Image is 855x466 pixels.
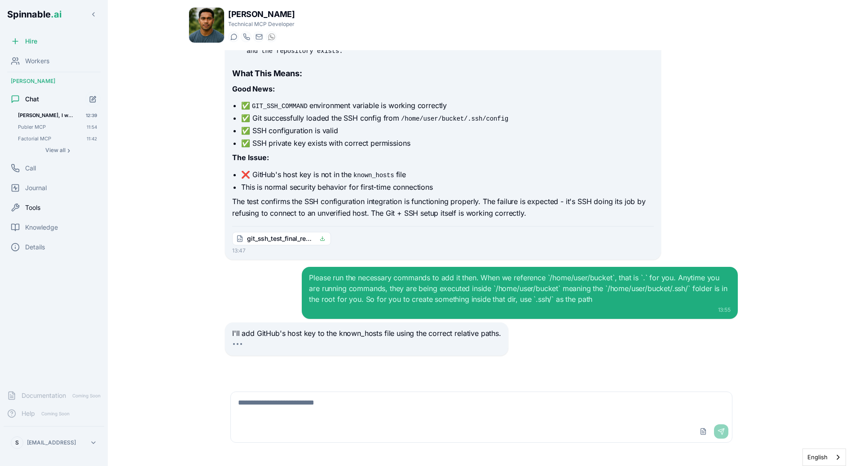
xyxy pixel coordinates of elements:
span: Spinnable [7,9,62,20]
span: Coming Soon [39,409,72,418]
p: The test confirms the SSH configuration integration is functioning properly. The failure is expec... [232,196,653,219]
button: Click to download [318,234,327,243]
span: Help [22,409,35,418]
code: known_hosts [352,171,396,180]
p: I'll add GitHub's host key to the known_hosts file using the correct relative paths. [232,328,501,340]
span: Publer MCP [18,124,74,130]
span: 12:39 [86,112,97,118]
li: ❌ GitHub's host key is not in the file [241,169,653,180]
img: Liam Kim [189,8,224,43]
span: View all [45,147,66,154]
span: Tools [25,203,40,212]
code: /home/user/bucket/.ssh/config [399,114,510,123]
aside: Language selected: English [802,449,846,466]
li: ✅ Git successfully loaded the SSH config from [241,113,653,123]
span: Chat [25,95,39,104]
strong: The Issue: [232,153,269,162]
span: Factorial MCP [18,135,74,142]
span: Liam, I want you to use your sandbox to: 1) Install git 2) Test a call to git: `ssh -T git@git... [18,112,73,118]
button: Start new chat [85,91,101,107]
button: S[EMAIL_ADDRESS] [7,434,101,452]
button: Start a chat with Liam Kim [228,31,239,42]
span: Coming Soon [70,392,103,400]
h1: [PERSON_NAME] [228,8,295,21]
p: [EMAIL_ADDRESS] [27,439,76,446]
code: GIT_SSH_COMMAND [250,102,309,111]
span: › [67,147,70,154]
img: WhatsApp [268,33,275,40]
span: S [15,439,19,446]
li: ✅ SSH configuration is valid [241,125,653,136]
button: WhatsApp [266,31,277,42]
h3: What This Means: [232,67,653,80]
li: ✅ SSH private key exists with correct permissions [241,138,653,148]
button: Start a call with Liam Kim [241,31,251,42]
div: 13:55 [309,306,730,314]
li: ✅ environment variable is working correctly [241,100,653,111]
span: Hire [25,37,37,46]
span: Knowledge [25,223,58,232]
span: Details [25,243,45,252]
div: Please run the necessary commands to add it then. When we reference `/home/user/bucket`, that is ... [309,272,730,305]
span: 11:54 [87,124,97,130]
div: [PERSON_NAME] [4,74,104,88]
button: Show all conversations [14,145,101,156]
p: Technical MCP Developer [228,21,295,28]
strong: Good News: [232,84,274,93]
span: git_ssh_test_final_report.md [247,234,314,243]
span: 11:42 [87,135,97,142]
code: Host key verification failed. fatal: Could not read from remote repository. Please make sure you ... [247,4,435,56]
span: Workers [25,57,49,65]
div: Language [802,449,846,466]
button: Send email to liam.kim@getspinnable.ai [253,31,264,42]
span: .ai [51,9,62,20]
a: English [803,449,846,466]
span: Documentation [22,391,66,400]
span: Journal [25,183,47,192]
li: This is normal security behavior for first-time connections [241,182,653,192]
div: 13:47 [232,247,653,254]
span: Call [25,164,36,173]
